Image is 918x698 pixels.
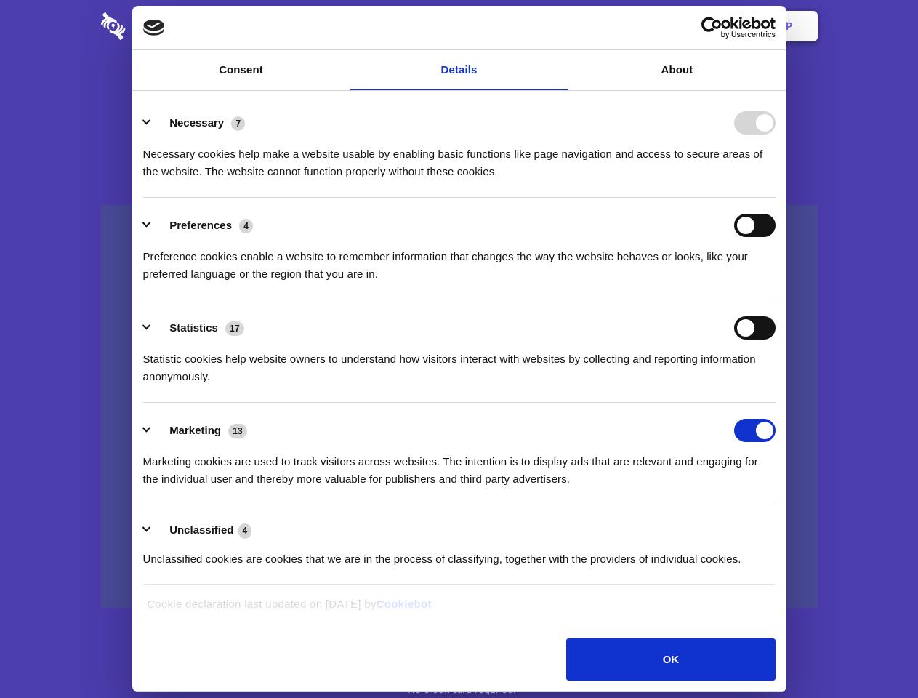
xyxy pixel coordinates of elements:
div: Marketing cookies are used to track visitors across websites. The intention is to display ads tha... [143,442,776,488]
iframe: Drift Widget Chat Controller [845,625,901,681]
a: Pricing [427,4,490,49]
h1: Eliminate Slack Data Loss. [101,65,818,118]
span: 7 [231,116,245,131]
a: Wistia video thumbnail [101,205,818,609]
button: OK [566,638,775,681]
a: Cookiebot [377,598,432,610]
div: Preference cookies enable a website to remember information that changes the way the website beha... [143,237,776,283]
a: Usercentrics Cookiebot - opens in a new window [648,17,776,39]
img: logo [143,20,165,36]
a: Details [350,50,568,90]
div: Unclassified cookies are cookies that we are in the process of classifying, together with the pro... [143,539,776,568]
span: 4 [238,523,252,538]
a: Contact [589,4,656,49]
button: Unclassified (4) [143,521,261,539]
div: Cookie declaration last updated on [DATE] by [136,595,782,624]
span: 13 [228,424,247,438]
a: Consent [132,50,350,90]
h4: Auto-redaction of sensitive data, encrypted data sharing and self-destructing private chats. Shar... [101,132,818,180]
button: Necessary (7) [143,111,254,135]
div: Necessary cookies help make a website usable by enabling basic functions like page navigation and... [143,135,776,180]
button: Marketing (13) [143,419,257,442]
label: Necessary [169,116,224,129]
label: Statistics [169,321,218,334]
img: logo-wordmark-white-trans-d4663122ce5f474addd5e946df7df03e33cb6a1c49d2221995e7729f52c070b2.svg [101,12,225,40]
a: About [568,50,786,90]
button: Statistics (17) [143,316,254,340]
span: 17 [225,321,244,336]
label: Preferences [169,219,232,231]
span: 4 [239,219,253,233]
a: Login [659,4,722,49]
div: Statistic cookies help website owners to understand how visitors interact with websites by collec... [143,340,776,385]
button: Preferences (4) [143,214,262,237]
label: Marketing [169,424,221,436]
